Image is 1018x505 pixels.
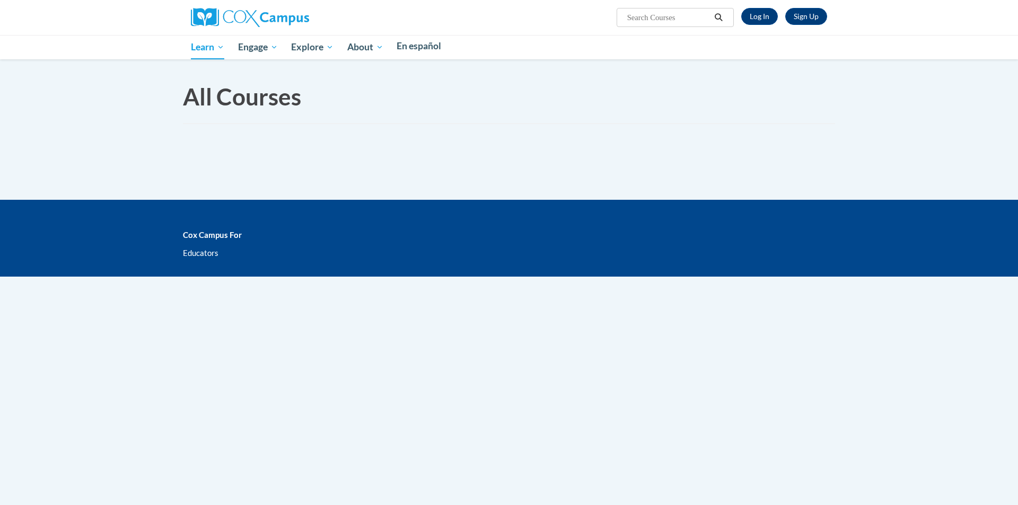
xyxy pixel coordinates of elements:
[191,12,309,21] a: Cox Campus
[626,11,711,24] input: Search Courses
[291,41,334,54] span: Explore
[340,35,390,59] a: About
[175,35,843,59] div: Main menu
[711,11,727,24] button: Search
[238,41,278,54] span: Engage
[231,35,285,59] a: Engage
[183,230,242,240] b: Cox Campus For
[390,35,449,57] a: En español
[191,41,224,54] span: Learn
[741,8,778,25] a: Log In
[785,8,827,25] a: Register
[191,8,309,27] img: Cox Campus
[183,83,301,110] span: All Courses
[347,41,383,54] span: About
[397,40,441,51] span: En español
[284,35,340,59] a: Explore
[184,35,231,59] a: Learn
[714,14,724,22] i: 
[183,248,218,258] a: Educators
